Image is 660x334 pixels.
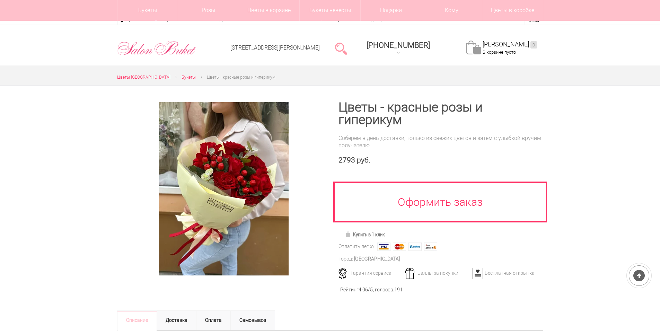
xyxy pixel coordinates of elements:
[125,102,322,275] a: Увеличить
[338,101,543,126] h1: Цветы - красные розы и гиперикум
[182,75,196,80] span: Букеты
[377,243,390,251] img: Visa
[345,231,353,237] img: Купить в 1 клик
[159,102,289,275] img: Цветы - красные розы и гиперикум
[117,74,170,81] a: Цветы [GEOGRAPHIC_DATA]
[342,230,388,239] a: Купить в 1 клик
[230,44,320,51] a: [STREET_ADDRESS][PERSON_NAME]
[333,182,547,222] a: Оформить заказ
[483,50,516,55] span: В корзине пусто
[117,75,170,80] span: Цветы [GEOGRAPHIC_DATA]
[362,38,434,58] a: [PHONE_NUMBER]
[157,310,196,331] a: Доставка
[196,310,231,331] a: Оплата
[359,287,368,292] span: 4.06
[394,287,403,292] span: 191
[354,255,400,263] div: [GEOGRAPHIC_DATA]
[117,39,196,57] img: Цветы Нижний Новгород
[367,41,430,50] span: [PHONE_NUMBER]
[403,270,471,276] div: Баллы за покупки
[424,243,437,251] img: Яндекс Деньги
[340,286,404,293] div: Рейтинг /5, голосов: .
[530,41,537,49] ins: 0
[336,270,404,276] div: Гарантия сервиса
[338,134,543,149] div: Соберем в день доставки, только из свежих цветов и затем с улыбкой вручим получателю.
[338,255,353,263] div: Город:
[338,156,543,165] div: 2793 руб.
[483,41,537,49] a: [PERSON_NAME]
[230,310,275,331] a: Самовывоз
[338,243,375,250] div: Оплатить легко:
[117,310,157,331] a: Описание
[393,243,406,251] img: MasterCard
[470,270,538,276] div: Бесплатная открытка
[207,75,275,80] span: Цветы - красные розы и гиперикум
[408,243,422,251] img: Webmoney
[182,74,196,81] a: Букеты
